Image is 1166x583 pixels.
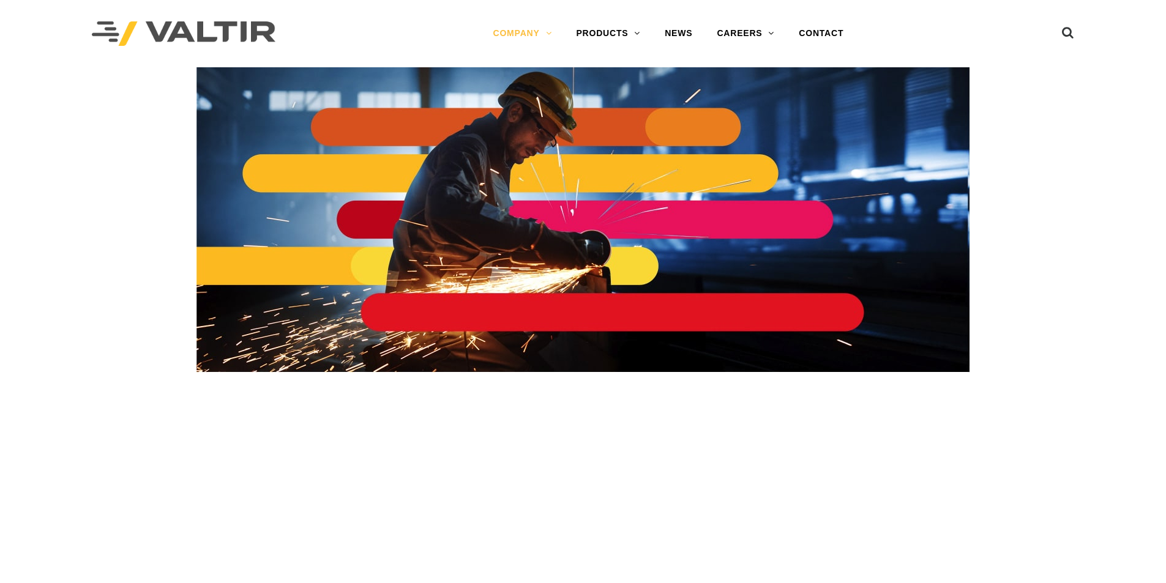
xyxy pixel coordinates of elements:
img: Valtir [92,21,275,46]
a: CAREERS [704,21,787,46]
a: NEWS [652,21,704,46]
a: CONTACT [787,21,856,46]
a: PRODUCTS [564,21,652,46]
a: COMPANY [480,21,564,46]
